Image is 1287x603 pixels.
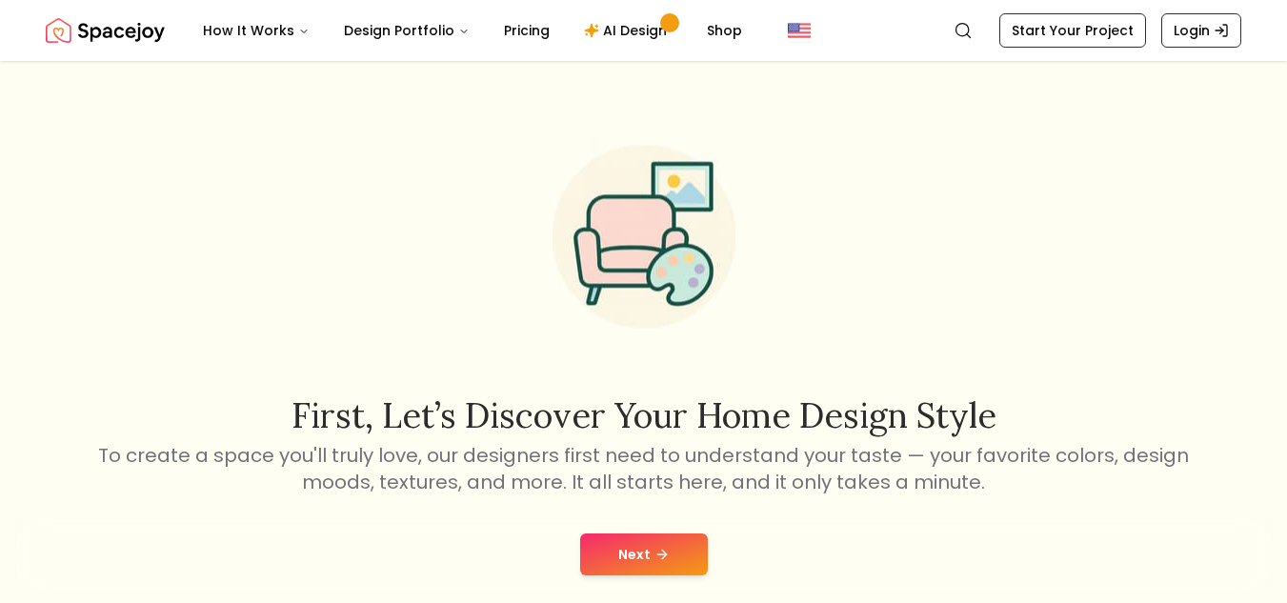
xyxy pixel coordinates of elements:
img: Spacejoy Logo [46,11,165,50]
button: How It Works [188,11,325,50]
img: Start Style Quiz Illustration [522,114,766,358]
nav: Main [188,11,757,50]
a: Login [1161,13,1241,48]
img: United States [788,19,811,42]
a: AI Design [569,11,688,50]
button: Next [580,533,708,575]
a: Pricing [489,11,565,50]
a: Start Your Project [999,13,1146,48]
a: Shop [692,11,757,50]
p: To create a space you'll truly love, our designers first need to understand your taste — your fav... [95,442,1193,495]
button: Design Portfolio [329,11,485,50]
a: Spacejoy [46,11,165,50]
h2: First, let’s discover your home design style [95,396,1193,434]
